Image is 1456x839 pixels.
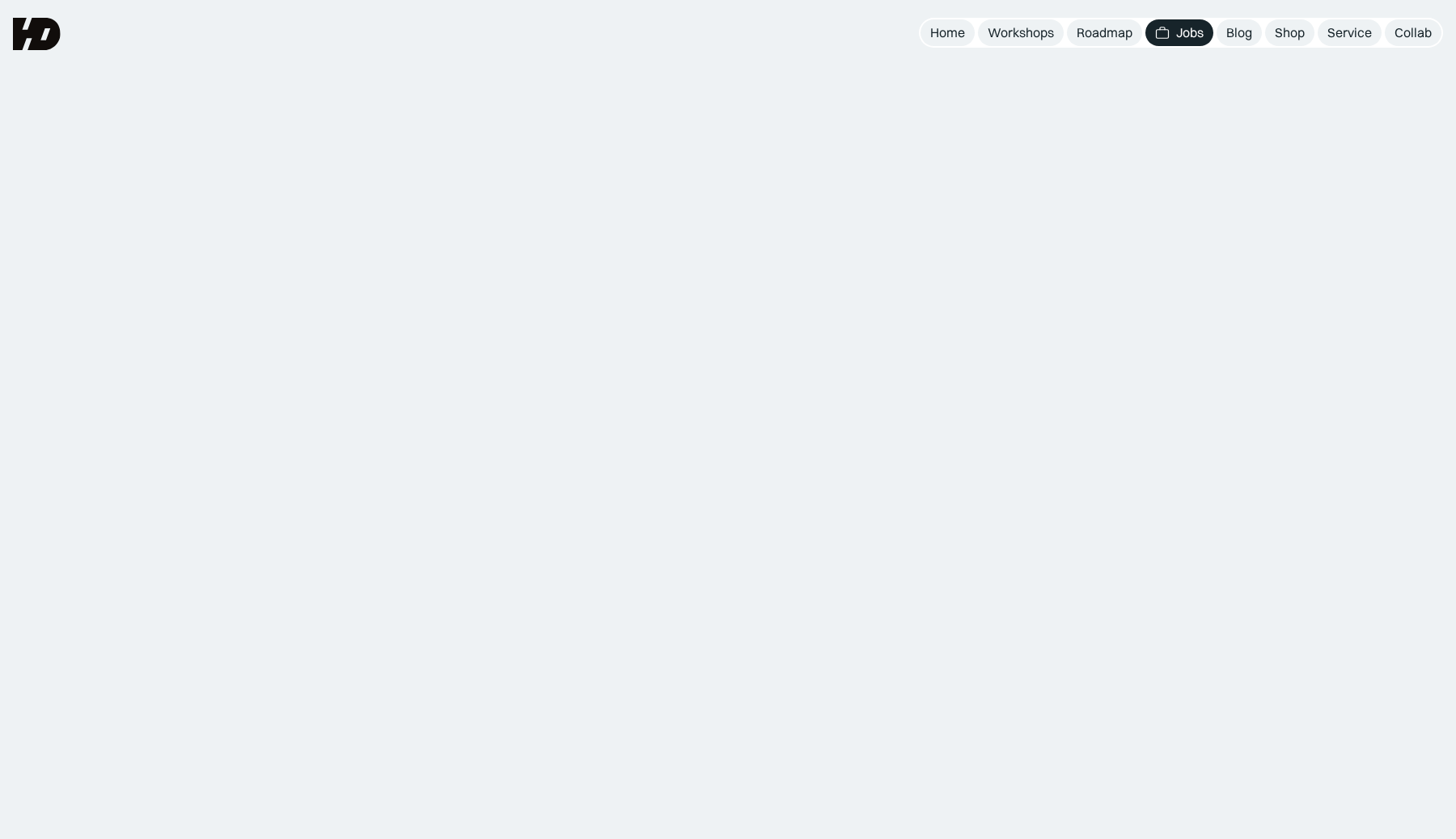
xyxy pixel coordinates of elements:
[1327,24,1372,41] div: Service
[1385,19,1441,46] a: Collab
[978,19,1064,46] a: Workshops
[1226,24,1252,41] div: Blog
[1176,24,1204,41] div: Jobs
[1265,19,1314,46] a: Shop
[1077,24,1132,41] div: Roadmap
[930,24,965,41] div: Home
[1067,19,1142,46] a: Roadmap
[1318,19,1382,46] a: Service
[988,24,1054,41] div: Workshops
[1395,24,1432,41] div: Collab
[1217,19,1262,46] a: Blog
[1275,24,1305,41] div: Shop
[1145,19,1213,46] a: Jobs
[921,19,975,46] a: Home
